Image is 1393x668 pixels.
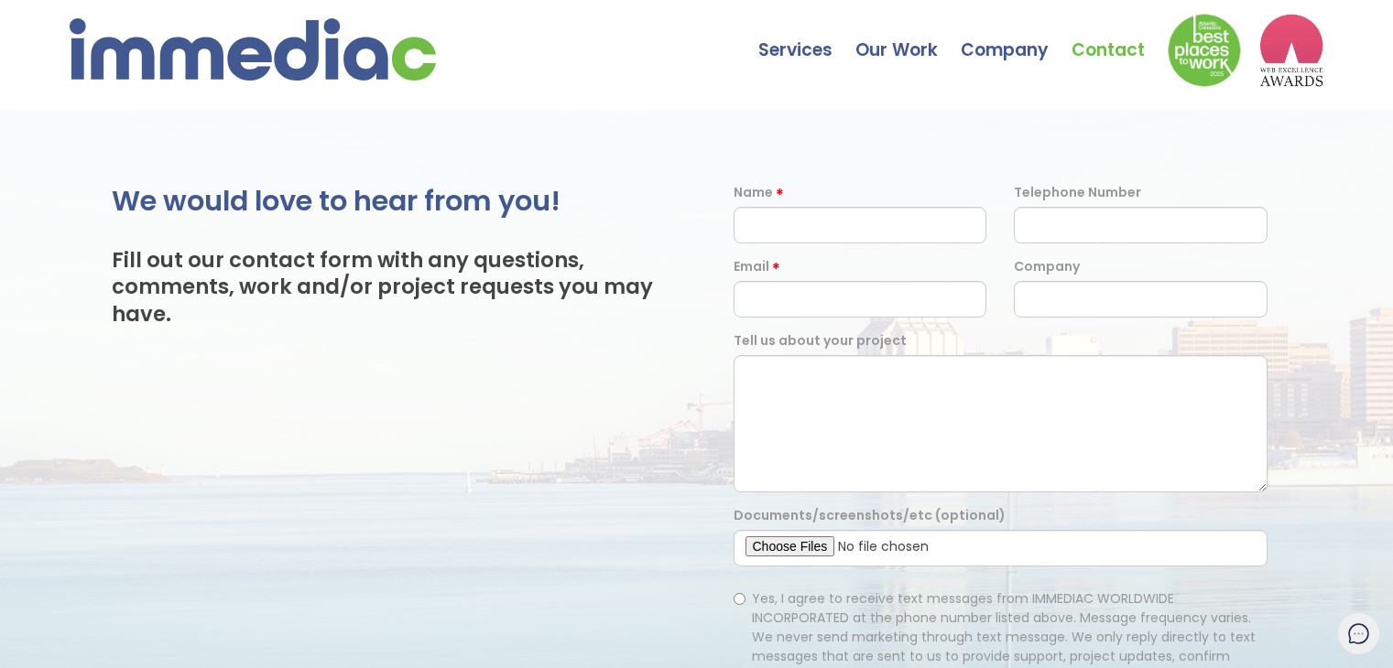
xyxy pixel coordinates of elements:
[112,183,660,220] h2: We would love to hear from you!
[855,5,961,69] a: Our Work
[734,331,907,350] label: Tell us about your project
[734,183,773,202] label: Name
[70,18,436,81] img: immediac
[758,5,855,69] a: Services
[1014,257,1080,276] label: Company
[1014,183,1141,202] label: Telephone Number
[734,257,769,276] label: Email
[961,5,1072,69] a: Company
[734,593,745,605] input: Yes, I agree to receive text messages from IMMEDIAC WORLDWIDE INCORPORATED at the phone number li...
[1168,14,1241,87] img: Down
[112,247,660,329] h3: Fill out our contact form with any questions, comments, work and/or project requests you may have.
[734,506,1006,525] label: Documents/screenshots/etc (optional)
[1259,14,1323,87] img: logo2_wea_nobg.webp
[1072,5,1168,69] a: Contact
